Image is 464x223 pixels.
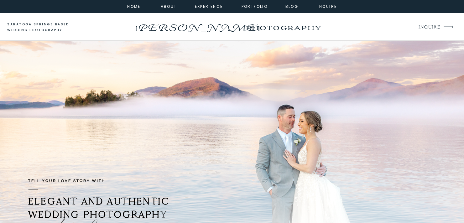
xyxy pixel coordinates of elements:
a: home [126,3,143,9]
a: about [161,3,175,9]
a: [PERSON_NAME] [133,20,261,30]
a: inquire [316,3,339,9]
a: saratoga springs based wedding photography [7,22,81,33]
b: TELL YOUR LOVE STORY with [28,179,105,183]
a: INQUIRE [419,23,440,32]
a: photography [233,19,333,36]
a: portfolio [241,3,268,9]
a: Blog [281,3,303,9]
a: experience [195,3,220,9]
